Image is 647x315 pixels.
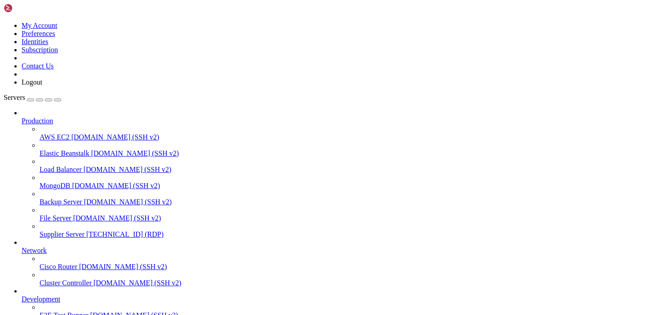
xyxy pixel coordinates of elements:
[40,125,643,141] li: AWS EC2 [DOMAIN_NAME] (SSH v2)
[22,238,643,287] li: Network
[79,263,167,270] span: [DOMAIN_NAME] (SSH v2)
[22,30,55,37] a: Preferences
[40,133,70,141] span: AWS EC2
[22,117,643,125] a: Production
[40,182,70,189] span: MongoDB
[40,230,84,238] span: Supplier Server
[86,230,164,238] span: [TECHNICAL_ID] (RDP)
[84,198,172,206] span: [DOMAIN_NAME] (SSH v2)
[40,190,643,206] li: Backup Server [DOMAIN_NAME] (SSH v2)
[40,166,82,173] span: Load Balancer
[40,214,71,222] span: File Server
[22,22,58,29] a: My Account
[22,78,42,86] a: Logout
[40,222,643,238] li: Supplier Server [TECHNICAL_ID] (RDP)
[40,230,643,238] a: Supplier Server [TECHNICAL_ID] (RDP)
[91,149,179,157] span: [DOMAIN_NAME] (SSH v2)
[40,214,643,222] a: File Server [DOMAIN_NAME] (SSH v2)
[22,117,53,125] span: Production
[4,94,61,101] a: Servers
[22,295,643,303] a: Development
[22,62,54,70] a: Contact Us
[22,109,643,238] li: Production
[22,38,49,45] a: Identities
[84,166,172,173] span: [DOMAIN_NAME] (SSH v2)
[40,166,643,174] a: Load Balancer [DOMAIN_NAME] (SSH v2)
[40,263,643,271] a: Cisco Router [DOMAIN_NAME] (SSH v2)
[40,174,643,190] li: MongoDB [DOMAIN_NAME] (SSH v2)
[40,198,643,206] a: Backup Server [DOMAIN_NAME] (SSH v2)
[40,141,643,157] li: Elastic Beanstalk [DOMAIN_NAME] (SSH v2)
[22,247,643,255] a: Network
[71,133,160,141] span: [DOMAIN_NAME] (SSH v2)
[40,149,89,157] span: Elastic Beanstalk
[93,279,182,287] span: [DOMAIN_NAME] (SSH v2)
[40,279,643,287] a: Cluster Controller [DOMAIN_NAME] (SSH v2)
[40,263,77,270] span: Cisco Router
[40,255,643,271] li: Cisco Router [DOMAIN_NAME] (SSH v2)
[40,271,643,287] li: Cluster Controller [DOMAIN_NAME] (SSH v2)
[40,206,643,222] li: File Server [DOMAIN_NAME] (SSH v2)
[40,149,643,157] a: Elastic Beanstalk [DOMAIN_NAME] (SSH v2)
[72,182,160,189] span: [DOMAIN_NAME] (SSH v2)
[22,295,60,303] span: Development
[4,4,55,13] img: Shellngn
[40,157,643,174] li: Load Balancer [DOMAIN_NAME] (SSH v2)
[4,94,25,101] span: Servers
[40,198,82,206] span: Backup Server
[22,247,47,254] span: Network
[40,182,643,190] a: MongoDB [DOMAIN_NAME] (SSH v2)
[40,279,92,287] span: Cluster Controller
[22,46,58,54] a: Subscription
[73,214,161,222] span: [DOMAIN_NAME] (SSH v2)
[40,133,643,141] a: AWS EC2 [DOMAIN_NAME] (SSH v2)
